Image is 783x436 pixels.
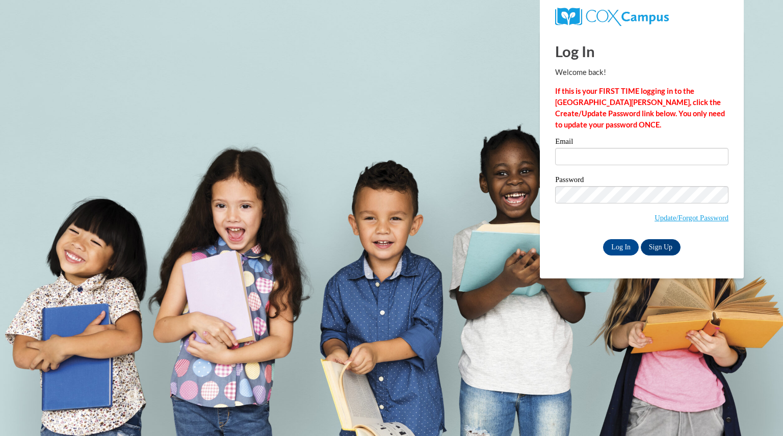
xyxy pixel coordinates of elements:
[555,12,669,20] a: COX Campus
[555,138,728,148] label: Email
[555,67,728,78] p: Welcome back!
[555,87,725,129] strong: If this is your FIRST TIME logging in to the [GEOGRAPHIC_DATA][PERSON_NAME], click the Create/Upd...
[641,239,681,255] a: Sign Up
[555,176,728,186] label: Password
[603,239,639,255] input: Log In
[655,214,728,222] a: Update/Forgot Password
[555,41,728,62] h1: Log In
[555,8,669,26] img: COX Campus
